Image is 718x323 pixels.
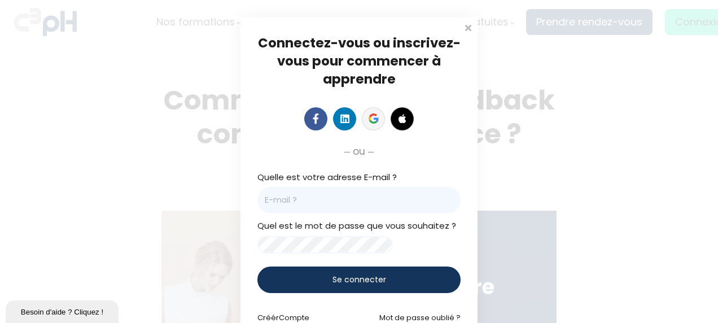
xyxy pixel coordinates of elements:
[6,298,121,323] iframe: chat widget
[257,312,309,323] a: CréérCompte
[257,187,461,213] input: E-mail ?
[258,34,461,88] span: Connectez-vous ou inscrivez-vous pour commencer à apprendre
[332,274,386,286] span: Se connecter
[379,312,461,323] a: Mot de passe oublié ?
[279,312,309,323] span: Compte
[353,143,365,159] span: ou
